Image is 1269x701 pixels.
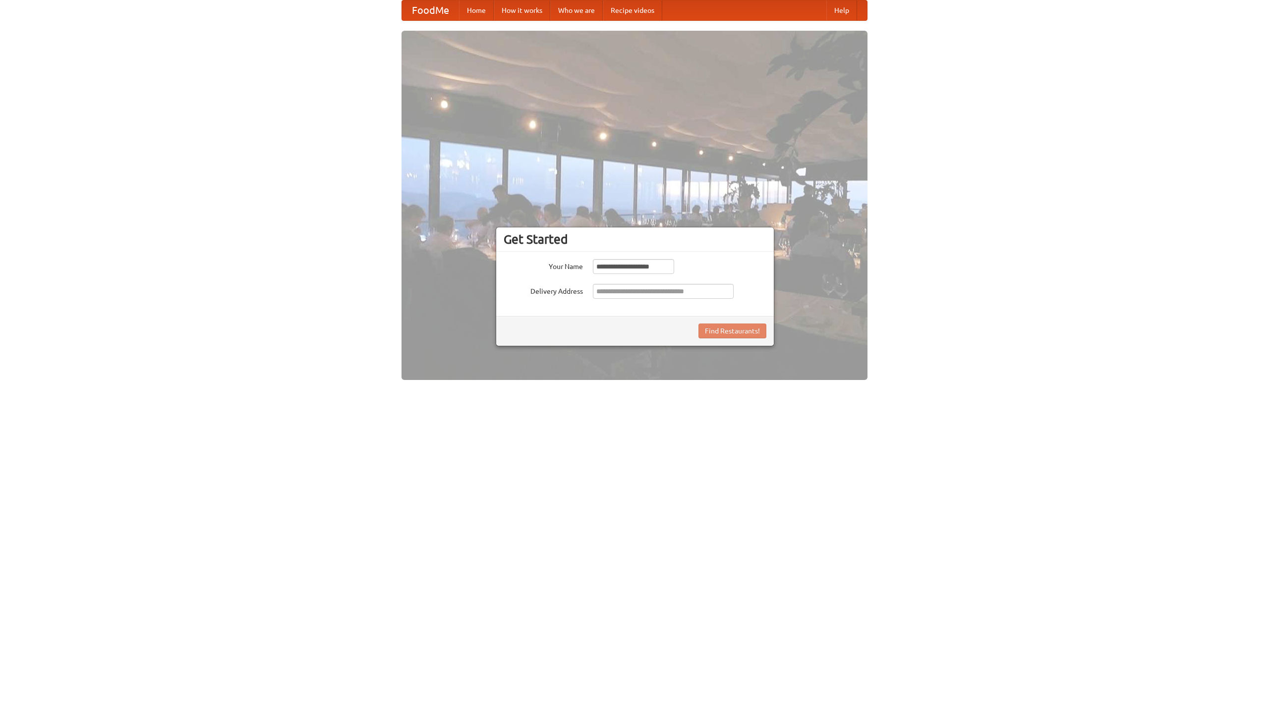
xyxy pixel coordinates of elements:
a: How it works [494,0,550,20]
h3: Get Started [504,232,766,247]
a: Recipe videos [603,0,662,20]
button: Find Restaurants! [698,324,766,338]
a: FoodMe [402,0,459,20]
label: Delivery Address [504,284,583,296]
a: Help [826,0,857,20]
a: Home [459,0,494,20]
label: Your Name [504,259,583,271]
a: Who we are [550,0,603,20]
